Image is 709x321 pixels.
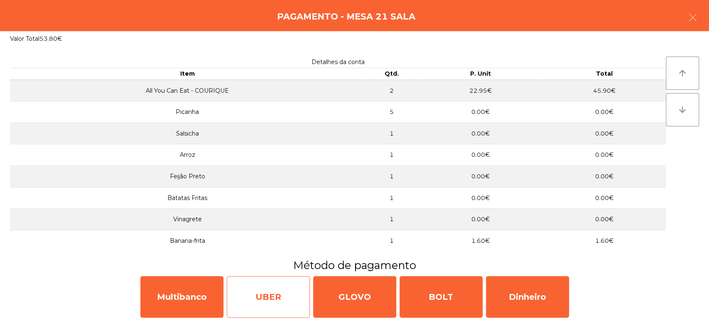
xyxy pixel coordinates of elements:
[365,123,419,144] td: 1
[542,68,666,80] th: Total
[419,166,542,188] td: 0.00€
[419,187,542,209] td: 0.00€
[10,80,365,101] td: All You Can Eat - COURIQUE
[10,166,365,188] td: Feijão Preto
[365,230,419,252] td: 1
[542,187,666,209] td: 0.00€
[227,276,310,318] div: UBER
[542,101,666,123] td: 0.00€
[10,230,365,252] td: Banana-frita
[419,144,542,166] td: 0.00€
[140,276,223,318] div: Multibanco
[542,123,666,144] td: 0.00€
[419,68,542,80] th: P. Unit
[10,187,365,209] td: Batatas Fritas
[10,101,365,123] td: Picanha
[419,230,542,252] td: 1.60€
[39,35,62,42] span: 53.80€
[419,80,542,101] td: 22.95€
[666,57,699,90] button: arrow_upward
[365,80,419,101] td: 2
[542,209,666,230] td: 0.00€
[419,101,542,123] td: 0.00€
[277,10,415,23] h4: Pagamento - Mesa 21 Sala
[400,276,483,318] div: BOLT
[312,58,365,66] span: Detalhes da conta
[365,209,419,230] td: 1
[365,166,419,188] td: 1
[542,144,666,166] td: 0.00€
[486,276,569,318] div: Dinheiro
[10,35,39,42] span: Valor Total
[542,166,666,188] td: 0.00€
[365,68,419,80] th: Qtd.
[10,144,365,166] td: Arroz
[313,276,396,318] div: GLOVO
[6,258,703,273] h3: Método de pagamento
[677,68,687,78] i: arrow_upward
[365,144,419,166] td: 1
[419,123,542,144] td: 0.00€
[10,68,365,80] th: Item
[10,209,365,230] td: Vinagrete
[419,209,542,230] td: 0.00€
[677,105,687,115] i: arrow_downward
[542,80,666,101] td: 45.90€
[542,230,666,252] td: 1.60€
[10,123,365,144] td: Salsicha
[365,101,419,123] td: 5
[365,187,419,209] td: 1
[666,93,699,126] button: arrow_downward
